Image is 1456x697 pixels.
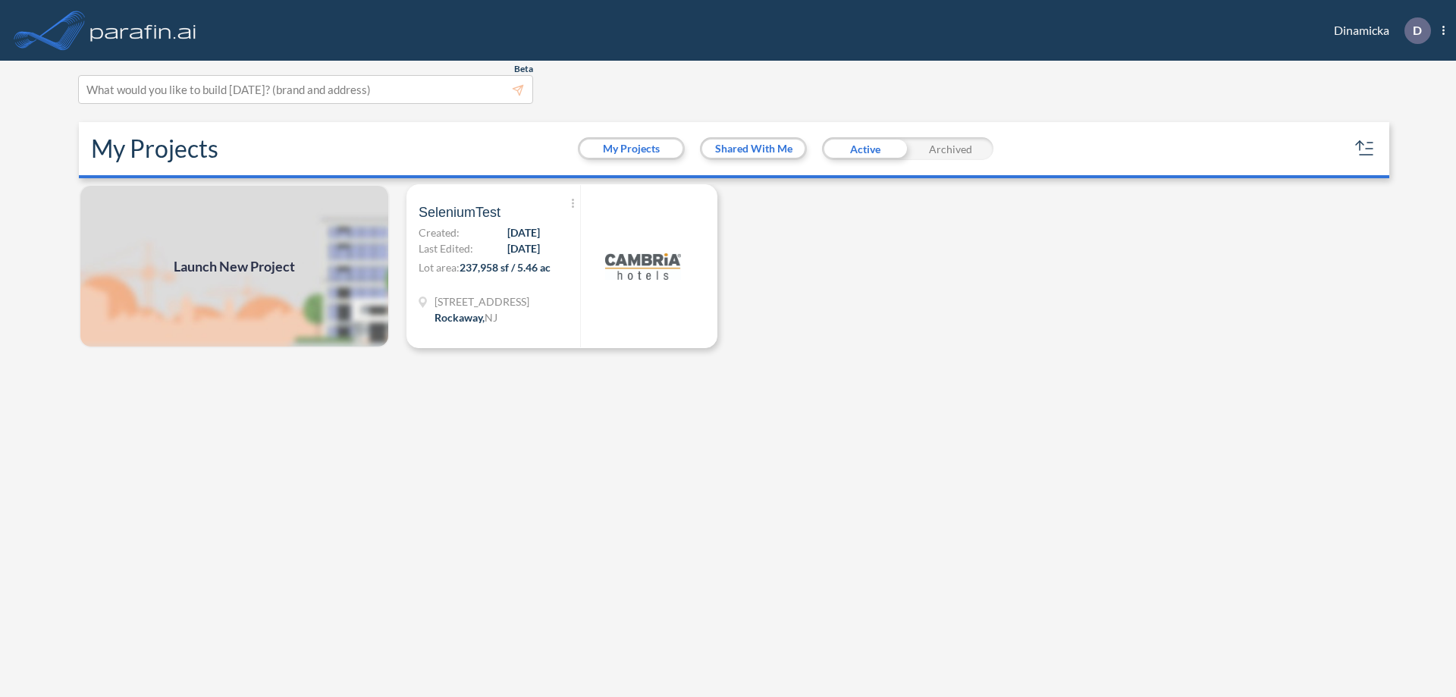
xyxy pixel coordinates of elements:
[507,224,540,240] span: [DATE]
[91,134,218,163] h2: My Projects
[435,309,497,325] div: Rockaway, NJ
[1413,24,1422,37] p: D
[419,224,460,240] span: Created:
[460,261,551,274] span: 237,958 sf / 5.46 ac
[174,256,295,277] span: Launch New Project
[435,311,485,324] span: Rockaway ,
[419,261,460,274] span: Lot area:
[79,184,390,348] img: add
[435,294,529,309] span: 321 Mt Hope Ave
[419,240,473,256] span: Last Edited:
[1353,137,1377,161] button: sort
[87,15,199,46] img: logo
[507,240,540,256] span: [DATE]
[1311,17,1445,44] div: Dinamicka
[79,184,390,348] a: Launch New Project
[580,140,682,158] button: My Projects
[908,137,993,160] div: Archived
[485,311,497,324] span: NJ
[822,137,908,160] div: Active
[605,228,681,304] img: logo
[514,63,533,75] span: Beta
[419,203,500,221] span: SeleniumTest
[702,140,805,158] button: Shared With Me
